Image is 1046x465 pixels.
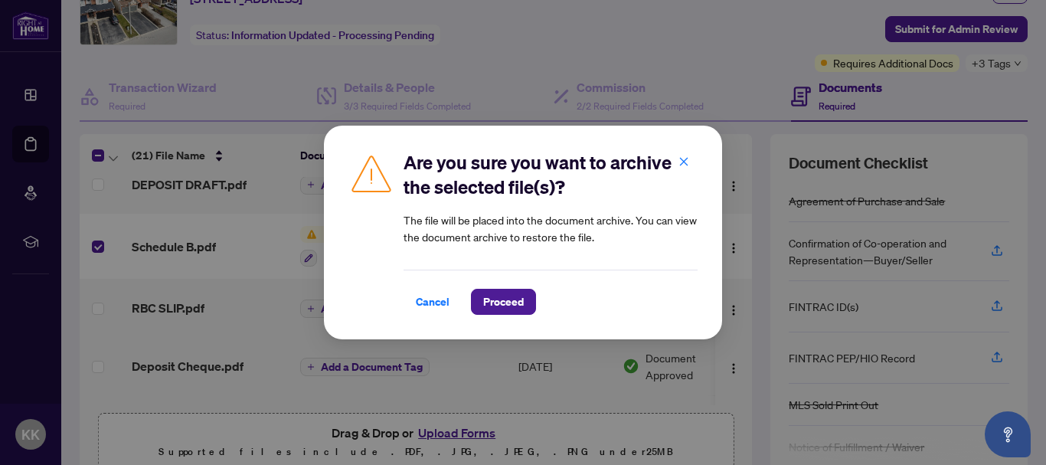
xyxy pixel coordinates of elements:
[348,150,394,196] img: Caution Icon
[985,411,1031,457] button: Open asap
[471,289,536,315] button: Proceed
[404,150,698,199] h2: Are you sure you want to archive the selected file(s)?
[483,290,524,314] span: Proceed
[678,156,689,167] span: close
[404,289,462,315] button: Cancel
[416,290,449,314] span: Cancel
[404,211,698,245] article: The file will be placed into the document archive. You can view the document archive to restore t...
